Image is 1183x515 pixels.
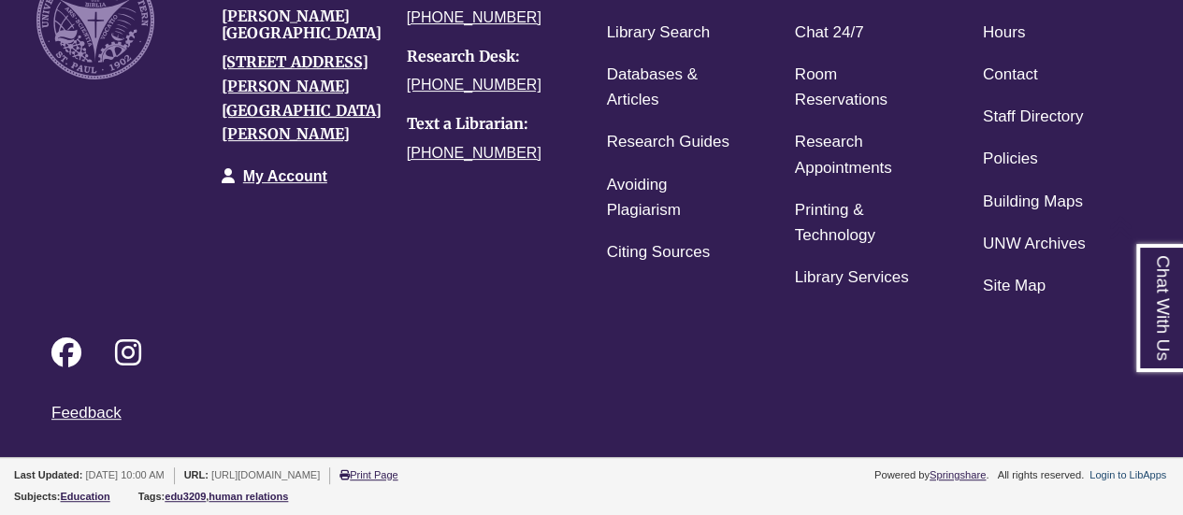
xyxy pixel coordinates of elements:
a: Feedback [51,404,122,422]
a: Print Page [339,469,397,480]
i: Print Page [339,470,350,480]
i: Follow on Facebook [51,337,81,367]
a: Printing & Technology [795,197,925,250]
span: Tags: [138,491,166,502]
span: [URL][DOMAIN_NAME] [211,469,320,480]
a: Library Services [795,265,909,292]
div: All rights reserved. [994,469,1087,480]
span: Last Updated: [14,469,82,480]
a: Databases & Articles [606,62,736,114]
a: Contact [983,62,1038,89]
a: Avoiding Plagiarism [606,172,736,224]
i: Follow on Instagram [115,337,141,367]
a: Education [61,491,110,502]
a: Research Guides [606,129,729,156]
a: Back to Top [1108,215,1178,240]
div: Powered by . [872,469,992,480]
span: , [165,491,288,502]
span: URL: [184,469,209,480]
a: [PHONE_NUMBER] [407,77,541,93]
a: Room Reservations [795,62,925,114]
a: [STREET_ADDRESS][PERSON_NAME][GEOGRAPHIC_DATA][PERSON_NAME] [222,52,382,143]
a: Building Maps [983,189,1083,216]
a: Chat 24/7 [795,20,864,47]
h4: [PERSON_NAME][GEOGRAPHIC_DATA] [222,8,379,41]
span: Subjects: [14,491,61,502]
a: Staff Directory [983,104,1083,131]
a: Login to LibApps [1089,469,1166,480]
h4: Research Desk: [407,49,564,65]
a: Research Appointments [795,129,925,181]
a: [PHONE_NUMBER] [407,145,541,161]
a: edu3209 [165,491,206,502]
h4: Text a Librarian: [407,116,564,133]
a: Site Map [983,273,1046,300]
a: Policies [983,146,1038,173]
a: Library Search [606,20,710,47]
a: UNW Archives [983,231,1086,258]
a: Citing Sources [606,239,710,266]
a: Springshare [930,469,986,480]
a: Hours [983,20,1025,47]
a: [PHONE_NUMBER] [407,9,541,25]
span: [DATE] 10:00 AM [85,469,164,480]
a: human relations [209,491,288,502]
a: My Account [243,168,327,184]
